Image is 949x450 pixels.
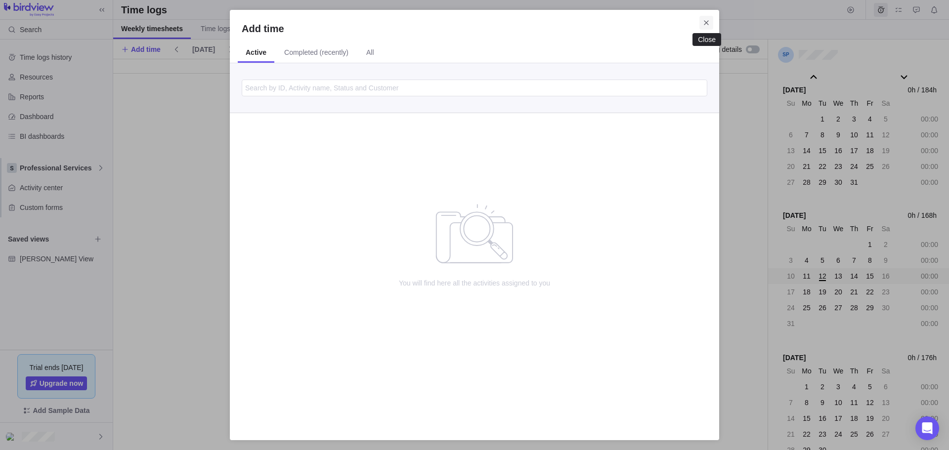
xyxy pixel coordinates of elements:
[284,47,348,57] span: Completed (recently)
[230,10,719,440] div: Add time
[242,80,707,96] input: Search by ID, Activity name, Status and Customer
[376,278,573,288] span: You will find here all the activities assigned to you
[915,416,939,440] div: Open Intercom Messenger
[699,16,713,30] span: Close
[230,113,719,428] div: no data to show
[242,22,707,36] h2: Add time
[246,47,266,57] span: Active
[698,36,716,43] div: Close
[366,47,374,57] span: All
